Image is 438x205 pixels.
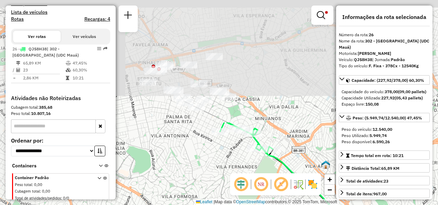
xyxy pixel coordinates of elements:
span: 0,00 [42,189,50,194]
span: Total de atividades/pedidos [15,196,61,201]
strong: 302 - [GEOGRAPHIC_DATA] (UDC Mauá) [339,38,429,50]
td: 10:21 [72,75,107,81]
td: 60,30% [72,67,107,74]
div: Veículo: [339,57,430,63]
span: Containers [12,162,90,169]
h4: Informações da rota selecionada [339,14,430,20]
span: | 302 - [GEOGRAPHIC_DATA] (UDC Mauá) [12,46,79,58]
i: Distância Total [16,61,20,65]
div: Capacidade Utilizada: [342,95,427,101]
div: Peso disponível: [342,139,427,145]
td: = [12,75,16,81]
span: Tempo total em rota: 10:21 [351,153,404,158]
strong: QJS8H38 [354,57,372,62]
strong: [PERSON_NAME] [358,51,391,56]
strong: (09,00 pallets) [398,89,426,94]
div: Capacidade do veículo: [342,89,427,95]
span: | [213,199,215,204]
div: Espaço livre: [342,101,427,107]
a: OpenStreetMap [236,199,265,204]
div: Map data © contributors,© 2025 TomTom, Microsoft [194,199,339,205]
strong: 10.807,16 [31,111,51,116]
button: Ver veículos [61,31,108,42]
a: Zoom in [324,174,335,185]
span: Exibir rótulo [273,176,289,193]
strong: 12.540,00 [373,127,392,132]
strong: 5.949,74 [369,133,387,138]
a: Nova sessão e pesquisa [121,8,135,24]
strong: 150,08 [365,101,379,107]
span: Peso do veículo: [342,127,392,132]
td: / [12,67,16,74]
strong: 385,68 [39,105,52,110]
h4: Lista de veículos [11,9,110,15]
td: 65,89 KM [23,60,65,67]
span: Filtro Ativo [325,11,328,14]
i: Tempo total em rota [66,76,69,80]
span: − [327,185,332,194]
div: Peso Utilizado: [342,133,427,139]
strong: F. Fixa - 378Cx - 12540Kg [369,63,419,68]
a: Exibir filtros [314,8,331,22]
div: Nome da rota: [339,38,430,50]
div: Distância Total: [346,165,399,172]
span: Ocultar NR [253,176,269,193]
div: Número da rota: [339,32,430,38]
i: % de utilização da cubagem [66,68,71,72]
span: 0,00 [34,182,42,187]
i: Total de Atividades [16,68,20,72]
a: Tempo total em rota: 10:21 [339,150,430,160]
div: Cubagem total: [11,104,110,110]
div: Capacidade: (227,92/378,00) 60,30% [339,86,430,110]
a: Capacidade: (227,92/378,00) 60,30% [339,75,430,85]
span: Peso total [15,182,32,187]
button: Ordem crescente [94,146,105,156]
span: 65,89 KM [381,166,399,171]
strong: 967,00 [373,191,387,196]
span: Peso: (5.949,74/12.540,00) 47,45% [353,115,422,120]
img: Fluxo de ruas [293,179,304,190]
span: 0/0 [63,196,69,201]
div: Motorista: [339,50,430,57]
span: : [40,189,41,194]
h4: Recargas: 4 [84,16,110,22]
i: % de utilização do peso [66,61,71,65]
span: 26 - [12,46,79,58]
a: Rotas [11,16,24,22]
a: Total de atividades:23 [339,176,430,185]
span: | Jornada: [372,57,405,62]
span: : [32,182,33,187]
span: Ocultar deslocamento [233,176,249,193]
div: Total de itens: [346,191,387,197]
span: Total de atividades: [346,178,388,184]
strong: 26 [369,32,374,37]
span: : [61,196,62,201]
span: QJS8H38 [29,46,47,51]
a: Distância Total:65,89 KM [339,163,430,173]
img: 615 UDC Light WCL Jardim Brasília [321,160,330,169]
em: Opções [97,47,101,51]
button: Ver rotas [13,31,61,42]
td: 47,45% [72,60,107,67]
span: Container Padrão [15,175,89,181]
em: Rota exportada [103,47,107,51]
img: Exibir/Ocultar setores [307,179,318,190]
strong: Padrão [391,57,405,62]
strong: 227,92 [381,95,395,100]
span: Capacidade: (227,92/378,00) 60,30% [352,78,424,83]
td: 2,86 KM [23,75,65,81]
td: 23 [23,67,65,74]
span: Cubagem total [15,189,40,194]
div: Peso: (5.949,74/12.540,00) 47,45% [339,124,430,148]
div: Tipo do veículo: [339,63,430,69]
label: Ordenar por: [11,136,110,145]
strong: 23 [384,178,388,184]
a: Zoom out [324,185,335,195]
a: Peso: (5.949,74/12.540,00) 47,45% [339,113,430,122]
h4: Atividades não Roteirizadas [11,95,110,101]
div: Peso total: [11,110,110,117]
a: Leaflet [196,199,212,204]
strong: 378,00 [385,89,398,94]
a: Total de itens:967,00 [339,189,430,198]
